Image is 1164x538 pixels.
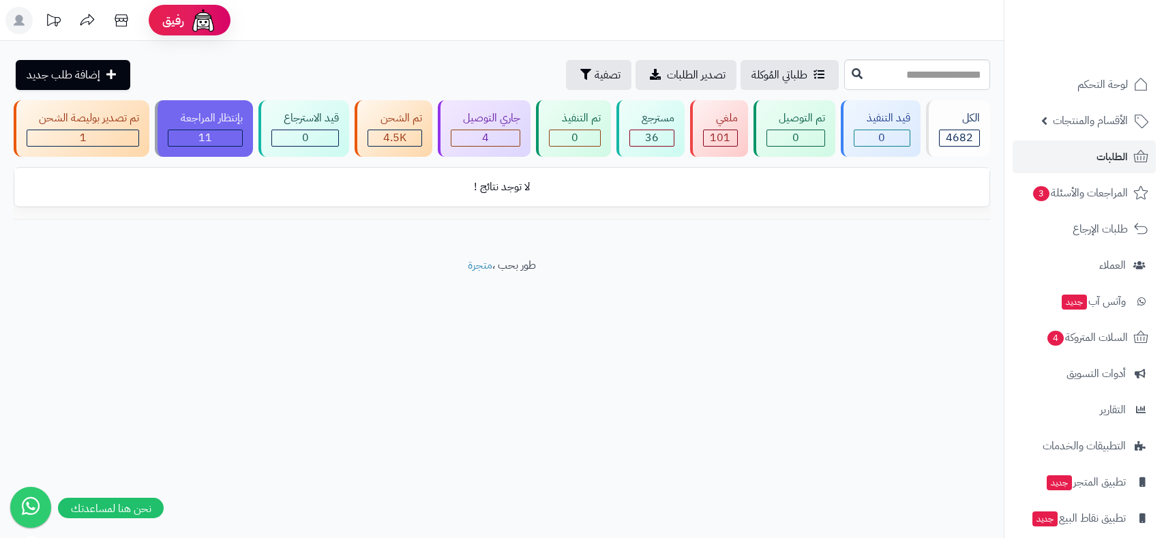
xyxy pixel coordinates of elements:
[190,7,217,34] img: ai-face.png
[468,257,492,273] a: متجرة
[1047,475,1072,490] span: جديد
[1060,292,1126,311] span: وآتس آب
[1062,295,1087,310] span: جديد
[435,100,533,157] a: جاري التوصيل 4
[368,110,421,126] div: تم الشحن
[352,100,434,157] a: تم الشحن 4.5K
[16,60,130,90] a: إضافة طلب جديد
[272,130,338,146] div: 0
[939,110,980,126] div: الكل
[1045,473,1126,492] span: تطبيق المتجر
[854,110,910,126] div: قيد التنفيذ
[1047,331,1064,346] span: 4
[1013,213,1156,245] a: طلبات الإرجاع
[36,7,70,38] a: تحديثات المنصة
[1013,285,1156,318] a: وآتس آبجديد
[550,130,599,146] div: 0
[1043,436,1126,455] span: التطبيقات والخدمات
[482,130,489,146] span: 4
[27,130,138,146] div: 1
[383,130,406,146] span: 4.5K
[1066,364,1126,383] span: أدوات التسويق
[198,130,212,146] span: 11
[751,100,838,157] a: تم التوصيل 0
[838,100,923,157] a: قيد التنفيذ 0
[1013,321,1156,354] a: السلات المتروكة4
[27,110,139,126] div: تم تصدير بوليصة الشحن
[636,60,736,90] a: تصدير الطلبات
[451,130,520,146] div: 4
[451,110,520,126] div: جاري التوصيل
[1031,509,1126,528] span: تطبيق نقاط البيع
[168,110,242,126] div: بإنتظار المراجعة
[1013,357,1156,390] a: أدوات التسويق
[571,130,578,146] span: 0
[667,67,726,83] span: تصدير الطلبات
[549,110,600,126] div: تم التنفيذ
[1013,430,1156,462] a: التطبيقات والخدمات
[878,130,885,146] span: 0
[27,67,100,83] span: إضافة طلب جديد
[302,130,309,146] span: 0
[1013,502,1156,535] a: تطبيق نقاط البيعجديد
[1053,111,1128,130] span: الأقسام والمنتجات
[1013,249,1156,282] a: العملاء
[1013,466,1156,498] a: تطبيق المتجرجديد
[1077,75,1128,94] span: لوحة التحكم
[1100,400,1126,419] span: التقارير
[1013,68,1156,101] a: لوحة التحكم
[533,100,613,157] a: تم التنفيذ 0
[168,130,241,146] div: 11
[368,130,421,146] div: 4528
[645,130,659,146] span: 36
[595,67,621,83] span: تصفية
[710,130,730,146] span: 101
[1099,256,1126,275] span: العملاء
[1013,140,1156,173] a: الطلبات
[792,130,799,146] span: 0
[854,130,909,146] div: 0
[1013,177,1156,209] a: المراجعات والأسئلة3
[566,60,631,90] button: تصفية
[162,12,184,29] span: رفيق
[1046,328,1128,347] span: السلات المتروكة
[1032,511,1058,526] span: جديد
[766,110,825,126] div: تم التوصيل
[80,130,87,146] span: 1
[704,130,736,146] div: 101
[767,130,824,146] div: 0
[11,100,152,157] a: تم تصدير بوليصة الشحن 1
[687,100,750,157] a: ملغي 101
[741,60,839,90] a: طلباتي المُوكلة
[1033,186,1049,201] span: 3
[614,100,687,157] a: مسترجع 36
[923,100,993,157] a: الكل4682
[751,67,807,83] span: طلباتي المُوكلة
[152,100,255,157] a: بإنتظار المراجعة 11
[14,168,989,206] td: لا توجد نتائج !
[1096,147,1128,166] span: الطلبات
[1013,393,1156,426] a: التقارير
[1032,183,1128,203] span: المراجعات والأسئلة
[1073,220,1128,239] span: طلبات الإرجاع
[271,110,339,126] div: قيد الاسترجاع
[629,110,674,126] div: مسترجع
[256,100,352,157] a: قيد الاسترجاع 0
[703,110,737,126] div: ملغي
[946,130,973,146] span: 4682
[630,130,674,146] div: 36
[1071,10,1151,39] img: logo-2.png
